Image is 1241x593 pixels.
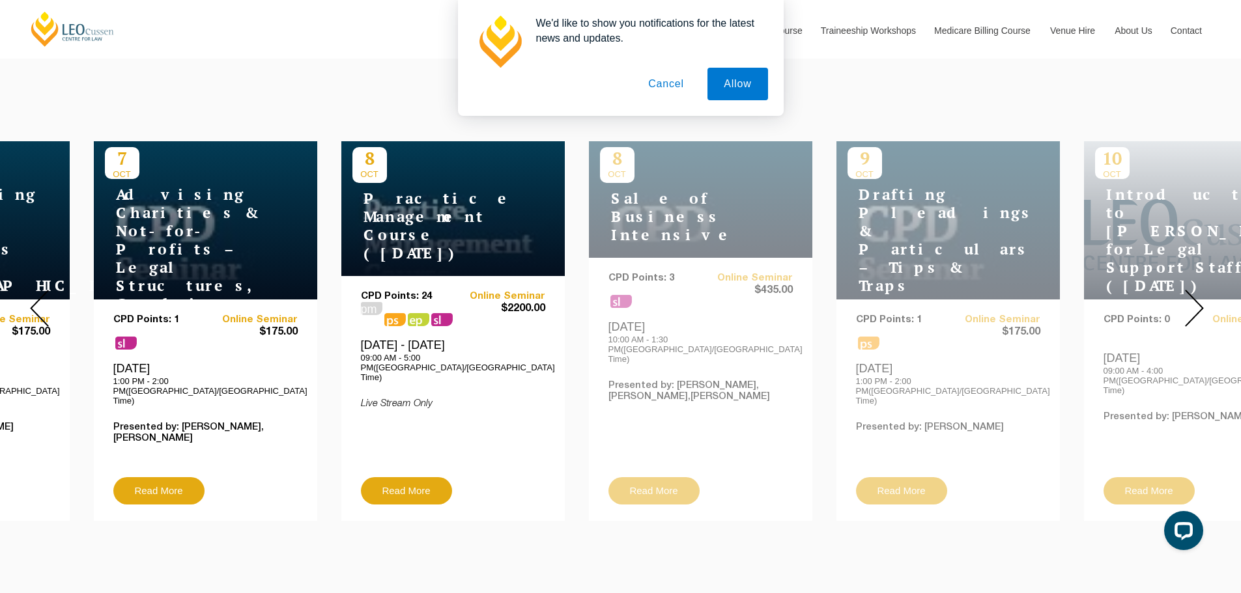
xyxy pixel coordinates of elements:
div: [DATE] [113,361,298,406]
img: Prev [30,290,49,327]
p: 8 [352,147,387,169]
span: ps [384,313,406,326]
span: pm [361,302,382,315]
p: CPD Points: 24 [361,291,453,302]
button: Allow [707,68,767,100]
img: Next [1185,290,1204,327]
p: 7 [105,147,139,169]
p: 1:00 PM - 2:00 PM([GEOGRAPHIC_DATA]/[GEOGRAPHIC_DATA] Time) [113,376,298,406]
span: sl [115,337,137,350]
p: Live Stream Only [361,398,545,409]
img: notification icon [474,16,526,68]
span: sl [431,313,453,326]
h4: Advising Charities & Not-for-Profits – Legal Structures, Compliance & Risk Management [105,186,268,350]
span: OCT [352,169,387,179]
iframe: LiveChat chat widget [1154,506,1208,560]
p: Presented by: [PERSON_NAME],[PERSON_NAME] [113,422,298,444]
span: OCT [105,169,139,179]
button: Cancel [632,68,700,100]
p: CPD Points: 1 [113,314,206,325]
p: 09:00 AM - 5:00 PM([GEOGRAPHIC_DATA]/[GEOGRAPHIC_DATA] Time) [361,353,545,382]
a: Read More [361,477,452,504]
span: $175.00 [205,325,298,339]
span: ps [408,313,429,326]
div: [DATE] - [DATE] [361,338,545,382]
a: Online Seminar [453,291,545,302]
a: Online Seminar [205,314,298,325]
h4: Practice Management Course ([DATE]) [352,189,515,262]
div: We'd like to show you notifications for the latest news and updates. [526,16,768,46]
span: $2200.00 [453,302,545,316]
a: Read More [113,477,205,504]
